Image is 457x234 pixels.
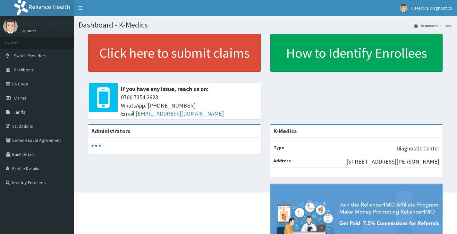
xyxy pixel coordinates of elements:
svg: audio-loading [91,141,101,150]
b: Address [274,158,291,164]
span: Dashboard [14,67,35,73]
p: Diagnostic Center [396,144,439,153]
a: Click here to submit claims [88,34,261,72]
li: Here [438,23,452,28]
a: How to Identify Enrollees [270,34,443,72]
a: Online [22,29,38,33]
a: Dashboard [414,23,438,28]
img: User Image [400,4,408,12]
b: Administrators [91,127,130,135]
b: Type [274,145,284,150]
a: [EMAIL_ADDRESS][DOMAIN_NAME] [136,110,224,117]
b: If you have any issue, reach us on: [121,85,208,93]
span: Switch Providers [14,53,47,59]
strong: K-Medics [274,127,297,135]
p: [STREET_ADDRESS][PERSON_NAME] [346,157,439,166]
span: K Medics Diagnostics [411,5,452,11]
span: Tariffs [14,109,25,115]
span: 0700 7354 2623 WhatsApp: [PHONE_NUMBER] Email: [121,93,258,118]
img: User Image [3,19,18,34]
h1: Dashboard - K-Medics [79,21,452,29]
span: Claims [14,95,26,101]
p: K Medics Diagnostics [22,21,74,27]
